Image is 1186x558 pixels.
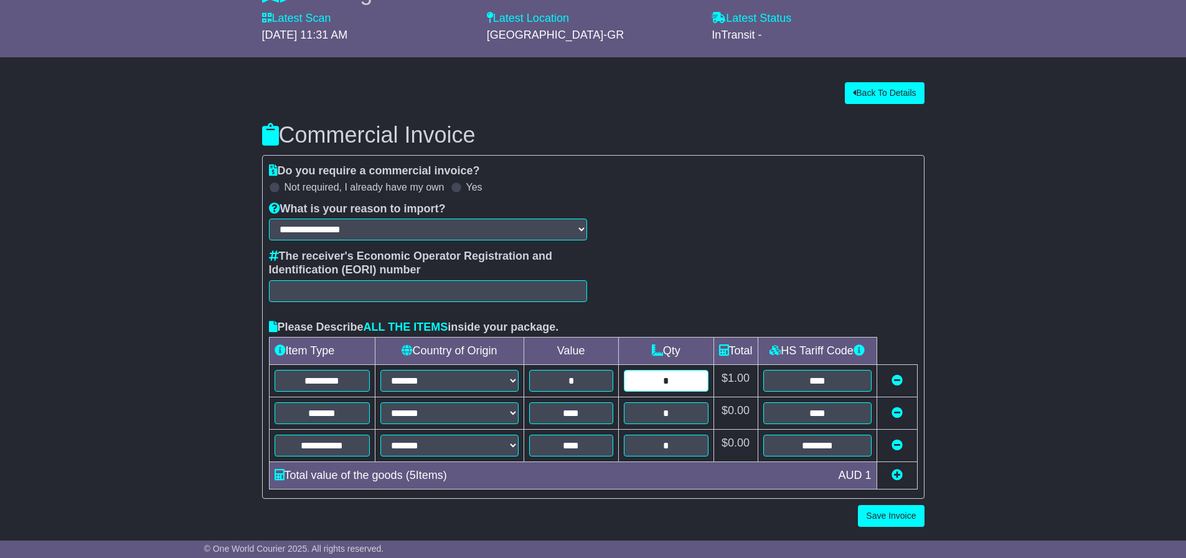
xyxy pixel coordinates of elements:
span: 0.00 [728,437,750,449]
label: Do you require a commercial invoice? [269,164,480,178]
label: Yes [466,181,482,193]
span: 1 [865,469,871,481]
a: Remove this item [892,439,903,452]
td: Item Type [269,338,375,365]
td: $ [713,365,758,397]
label: The receiver's Economic Operator Registration and Identification (EORI) number [269,250,587,277]
span: 0.00 [728,404,750,417]
td: Qty [618,338,713,365]
td: HS Tariff Code [758,338,877,365]
a: Remove this item [892,407,903,419]
span: InTransit - [712,29,761,41]
td: Value [524,338,618,365]
label: Latest Location [487,12,569,26]
td: Total [713,338,758,365]
span: 5 [410,469,416,481]
span: 1.00 [728,372,750,384]
td: $ [713,430,758,462]
button: Save Invoice [858,505,924,527]
a: Add new item [892,469,903,481]
label: Latest Status [712,12,791,26]
h3: Commercial Invoice [262,123,925,148]
span: [GEOGRAPHIC_DATA]-GR [487,29,624,41]
a: Remove this item [892,374,903,387]
div: Total value of the goods ( Items) [268,467,832,484]
button: Back To Details [845,82,924,104]
span: AUD [838,469,862,481]
label: Not required, I already have my own [285,181,445,193]
label: What is your reason to import? [269,202,446,216]
td: $ [713,397,758,430]
td: Country of Origin [375,338,524,365]
span: [DATE] 11:31 AM [262,29,348,41]
span: © One World Courier 2025. All rights reserved. [204,544,384,554]
label: Please Describe inside your package. [269,321,559,334]
span: ALL THE ITEMS [364,321,448,333]
label: Latest Scan [262,12,331,26]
